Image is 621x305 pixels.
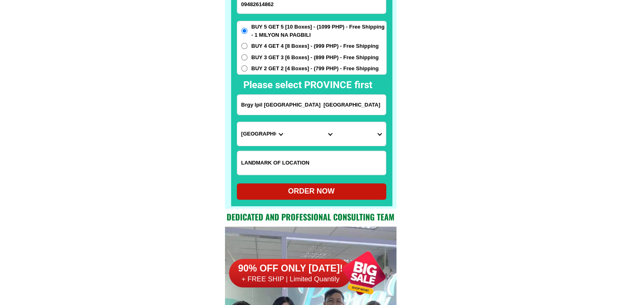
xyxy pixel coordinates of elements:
[252,23,386,39] span: BUY 5 GET 5 [10 Boxes] - (1099 PHP) - Free Shipping - 1 MILYON NA PAGBILI
[241,43,247,49] input: BUY 4 GET 4 [8 Boxes] - (999 PHP) - Free Shipping
[252,53,379,62] span: BUY 3 GET 3 [6 Boxes] - (899 PHP) - Free Shipping
[229,275,352,284] h6: + FREE SHIP | Limited Quantily
[241,28,247,34] input: BUY 5 GET 5 [10 Boxes] - (1099 PHP) - Free Shipping - 1 MILYON NA PAGBILI
[241,54,247,60] input: BUY 3 GET 3 [6 Boxes] - (899 PHP) - Free Shipping
[237,95,386,115] input: Input address
[243,78,461,92] h2: Please select PROVINCE first
[252,42,379,50] span: BUY 4 GET 4 [8 Boxes] - (999 PHP) - Free Shipping
[237,186,386,197] div: ORDER NOW
[287,122,336,146] select: Select district
[229,263,352,275] h6: 90% OFF ONLY [DATE]!
[241,65,247,71] input: BUY 2 GET 2 [4 Boxes] - (799 PHP) - Free Shipping
[252,65,379,73] span: BUY 2 GET 2 [4 Boxes] - (799 PHP) - Free Shipping
[225,211,396,223] h2: Dedicated and professional consulting team
[237,151,386,175] input: Input LANDMARKOFLOCATION
[336,122,385,146] select: Select commune
[237,122,287,146] select: Select province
